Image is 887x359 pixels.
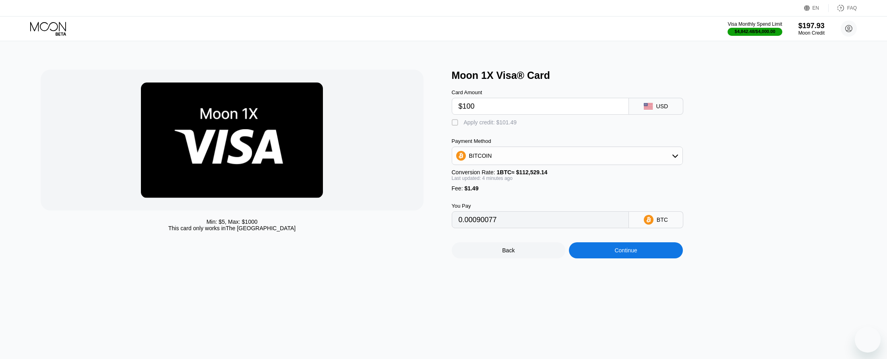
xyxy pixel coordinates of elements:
div: Min: $ 5 , Max: $ 1000 [207,219,258,225]
div: USD [656,103,668,109]
div: BTC [657,217,668,223]
div: FAQ [829,4,857,12]
div: Moon Credit [798,30,825,36]
div: BITCOIN [452,148,682,164]
div: EN [813,5,819,11]
div: Back [502,247,515,254]
div: FAQ [847,5,857,11]
div: You Pay [452,203,629,209]
div: Back [452,242,566,258]
div: Apply credit: $101.49 [464,119,517,126]
div: $4,842.48 / $4,000.00 [735,29,775,34]
span: 1 BTC ≈ $112,529.14 [497,169,548,175]
div: $197.93 [798,22,825,30]
div: EN [804,4,829,12]
div: This card only works in The [GEOGRAPHIC_DATA] [168,225,296,231]
iframe: Button to launch messaging window [855,327,881,353]
input: $0.00 [459,98,622,114]
div: Fee : [452,185,683,192]
div: Card Amount [452,89,629,95]
div: Continue [614,247,637,254]
div: Visa Monthly Spend Limit$4,842.48/$4,000.00 [728,21,782,36]
div: Payment Method [452,138,683,144]
div: Continue [569,242,683,258]
span: $1.49 [464,185,478,192]
div: Moon 1X Visa® Card [452,70,855,81]
div: BITCOIN [469,153,492,159]
div:  [452,119,460,127]
div: Conversion Rate: [452,169,683,175]
div: Visa Monthly Spend Limit [728,21,782,27]
div: Last updated: 4 minutes ago [452,175,683,181]
div: $197.93Moon Credit [798,22,825,36]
